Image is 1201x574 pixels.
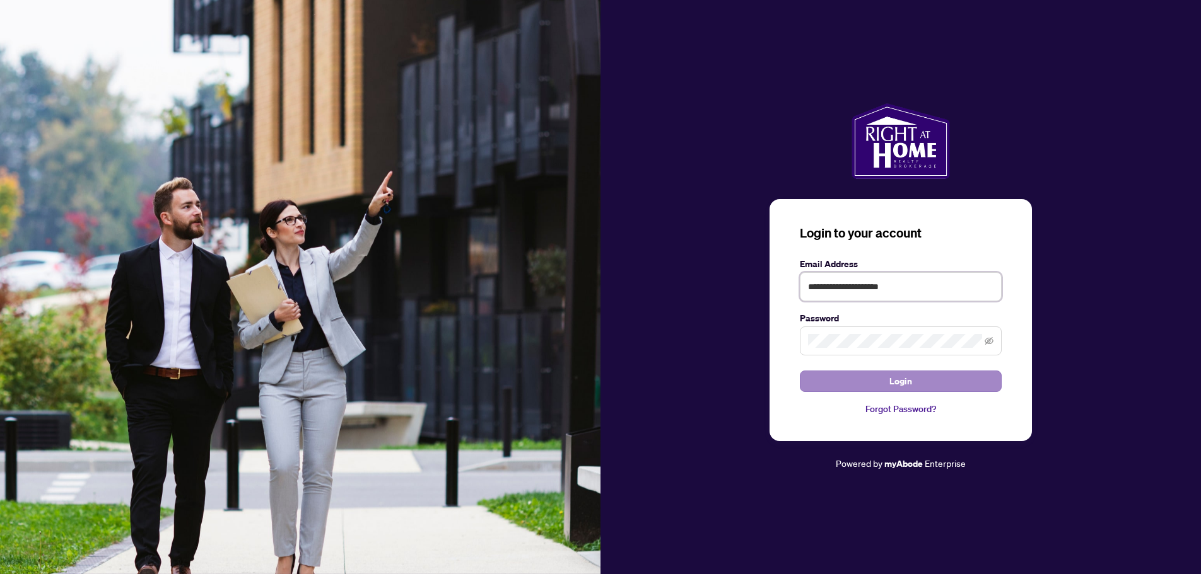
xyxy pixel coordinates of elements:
[884,457,923,471] a: myAbode
[800,370,1002,392] button: Login
[925,457,966,469] span: Enterprise
[800,311,1002,325] label: Password
[800,257,1002,271] label: Email Address
[985,336,993,345] span: eye-invisible
[852,103,949,179] img: ma-logo
[800,224,1002,242] h3: Login to your account
[836,457,882,469] span: Powered by
[889,371,912,391] span: Login
[800,402,1002,416] a: Forgot Password?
